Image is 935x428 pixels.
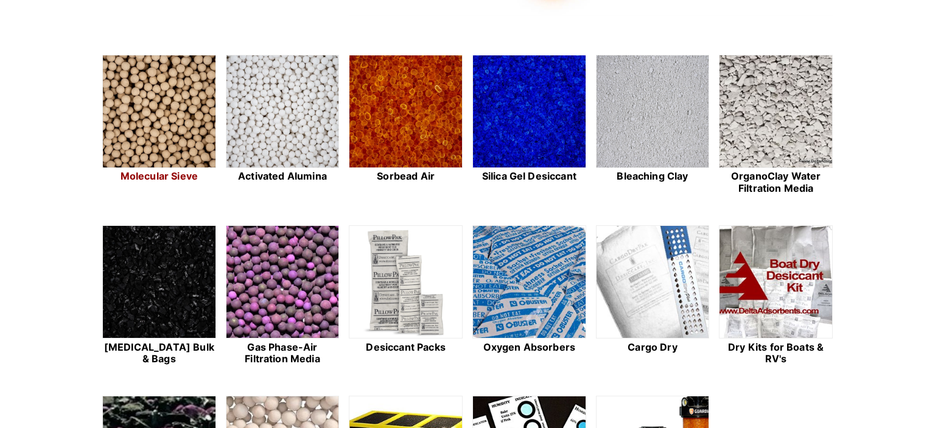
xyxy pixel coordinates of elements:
a: Sorbead Air [349,55,463,196]
a: Gas Phase-Air Filtration Media [226,225,340,367]
h2: Bleaching Clay [596,170,710,182]
h2: Gas Phase-Air Filtration Media [226,342,340,365]
a: Silica Gel Desiccant [472,55,586,196]
a: Desiccant Packs [349,225,463,367]
a: [MEDICAL_DATA] Bulk & Bags [102,225,216,367]
a: Activated Alumina [226,55,340,196]
a: Cargo Dry [596,225,710,367]
h2: Dry Kits for Boats & RV's [719,342,833,365]
h2: Cargo Dry [596,342,710,353]
h2: Sorbead Air [349,170,463,182]
h2: Oxygen Absorbers [472,342,586,353]
h2: OrganoClay Water Filtration Media [719,170,833,194]
h2: Molecular Sieve [102,170,216,182]
a: Molecular Sieve [102,55,216,196]
a: OrganoClay Water Filtration Media [719,55,833,196]
h2: Silica Gel Desiccant [472,170,586,182]
h2: [MEDICAL_DATA] Bulk & Bags [102,342,216,365]
a: Oxygen Absorbers [472,225,586,367]
h2: Activated Alumina [226,170,340,182]
h2: Desiccant Packs [349,342,463,353]
a: Dry Kits for Boats & RV's [719,225,833,367]
a: Bleaching Clay [596,55,710,196]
